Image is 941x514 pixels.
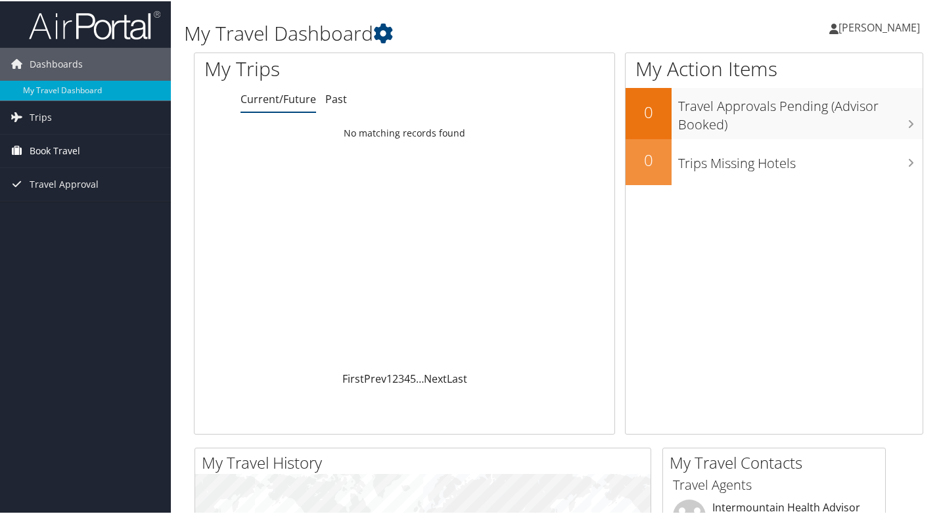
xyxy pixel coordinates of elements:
[626,87,923,137] a: 0Travel Approvals Pending (Advisor Booked)
[678,146,923,171] h3: Trips Missing Hotels
[673,475,875,493] h3: Travel Agents
[829,7,933,46] a: [PERSON_NAME]
[678,89,923,133] h3: Travel Approvals Pending (Advisor Booked)
[195,120,614,144] td: No matching records found
[241,91,316,105] a: Current/Future
[202,450,651,473] h2: My Travel History
[30,47,83,79] span: Dashboards
[364,370,386,385] a: Prev
[386,370,392,385] a: 1
[410,370,416,385] a: 5
[447,370,467,385] a: Last
[392,370,398,385] a: 2
[204,54,430,81] h1: My Trips
[670,450,885,473] h2: My Travel Contacts
[325,91,347,105] a: Past
[626,100,672,122] h2: 0
[626,54,923,81] h1: My Action Items
[626,138,923,184] a: 0Trips Missing Hotels
[30,167,99,200] span: Travel Approval
[398,370,404,385] a: 3
[626,148,672,170] h2: 0
[404,370,410,385] a: 4
[184,18,683,46] h1: My Travel Dashboard
[30,133,80,166] span: Book Travel
[424,370,447,385] a: Next
[30,100,52,133] span: Trips
[342,370,364,385] a: First
[29,9,160,39] img: airportal-logo.png
[416,370,424,385] span: …
[838,19,920,33] span: [PERSON_NAME]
